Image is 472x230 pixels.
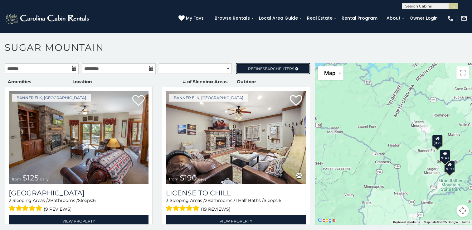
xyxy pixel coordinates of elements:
span: $190 [180,173,197,182]
label: Outdoor [237,79,256,85]
span: daily [40,177,49,181]
a: Open this area in Google Maps (opens a new window) [316,216,337,224]
a: View Property [9,215,148,228]
a: Add to favorites [132,94,145,108]
img: Google [316,216,337,224]
img: White-1-2.png [5,12,91,25]
span: 3 [166,198,168,203]
span: 6 [93,198,96,203]
label: Location [72,79,92,85]
img: phone-regular-white.png [447,15,454,22]
span: Refine Filters [248,66,294,71]
div: Sleeping Areas / Bathrooms / Sleeps: [9,197,148,213]
a: My Favs [178,15,205,22]
div: Sleeping Areas / Bathrooms / Sleeps: [166,197,306,213]
span: 1 Half Baths / [235,198,264,203]
img: Bearfoot Lodge [9,91,148,184]
button: Toggle fullscreen view [456,66,469,79]
span: My Favs [186,15,204,22]
span: Search [263,66,279,71]
button: Change map style [318,66,343,80]
button: Keyboard shortcuts [393,220,420,224]
a: RefineSearchFilters [236,63,310,74]
a: Add to favorites [290,94,302,108]
a: Bearfoot Lodge from $125 daily [9,91,148,184]
span: from [12,177,21,181]
a: Browse Rentals [212,13,253,23]
label: # of Sleeping Areas [183,79,227,85]
span: 2 [205,198,207,203]
span: Map [324,70,335,76]
img: License to Chill [166,91,306,184]
a: License to Chill from $190 daily [166,91,306,184]
span: 2 [9,198,11,203]
h3: Bearfoot Lodge [9,189,148,197]
span: 6 [279,198,281,203]
a: Rental Program [338,13,381,23]
div: $140 [440,150,450,162]
img: mail-regular-white.png [460,15,467,22]
label: Amenities [8,79,31,85]
div: $125 [432,135,443,147]
span: $125 [22,173,39,182]
span: (19 reviews) [201,205,231,213]
span: daily [198,177,207,181]
a: Banner Elk, [GEOGRAPHIC_DATA] [12,94,91,102]
a: Owner Login [406,13,441,23]
span: from [169,177,178,181]
button: Map camera controls [456,204,469,217]
a: Banner Elk, [GEOGRAPHIC_DATA] [169,94,248,102]
a: Terms (opens in new tab) [461,220,470,224]
a: View Property [166,215,306,228]
span: 2 [48,198,50,203]
a: [GEOGRAPHIC_DATA] [9,189,148,197]
a: License to Chill [166,189,306,197]
div: $190 [444,161,455,172]
a: Local Area Guide [256,13,301,23]
span: (9 reviews) [44,205,72,213]
a: About [383,13,404,23]
a: Real Estate [304,13,336,23]
span: Map data ©2025 Google [424,220,458,224]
